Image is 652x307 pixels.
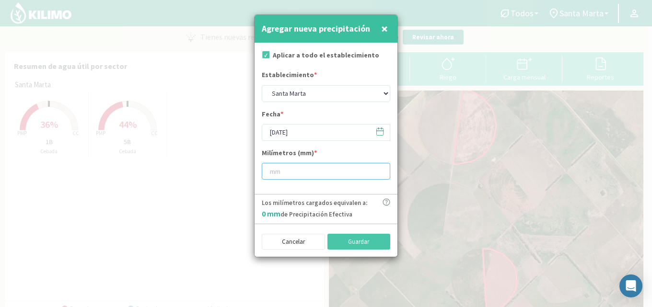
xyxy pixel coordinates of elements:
[262,70,317,82] label: Establecimiento
[381,21,388,36] span: ×
[327,234,391,250] button: Guardar
[379,19,390,38] button: Close
[262,198,367,219] p: Los milímetros cargados equivalen a: de Precipitación Efectiva
[262,163,390,180] input: mm
[262,22,370,35] h4: Agregar nueva precipitación
[262,148,317,160] label: Milímetros (mm)
[262,109,283,122] label: Fecha
[262,209,280,218] span: 0 mm
[262,234,325,250] button: Cancelar
[273,50,379,60] label: Aplicar a todo el establecimiento
[619,274,642,297] div: Open Intercom Messenger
